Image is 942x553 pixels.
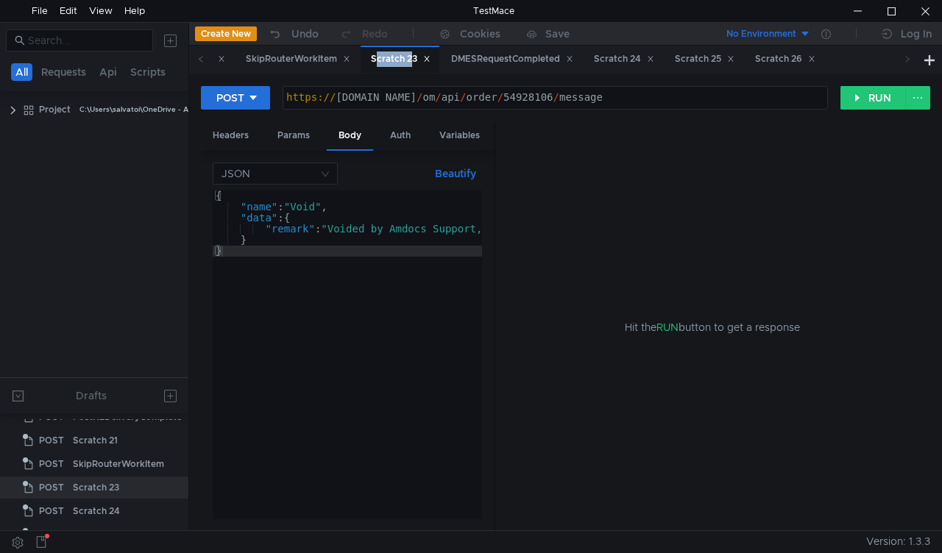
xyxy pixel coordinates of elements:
[460,25,500,43] div: Cookies
[73,453,164,475] div: SkipRouterWorkItem
[327,122,373,151] div: Body
[371,51,431,67] div: Scratch 23
[126,63,170,81] button: Scripts
[901,25,932,43] div: Log In
[625,319,800,335] span: Hit the button to get a response
[594,51,654,67] div: Scratch 24
[201,86,270,110] button: POST
[726,27,796,41] div: No Environment
[656,321,679,334] span: RUN
[37,63,91,81] button: Requests
[39,500,64,522] span: POST
[39,99,71,121] div: Project
[73,429,118,452] div: Scratch 21
[73,477,119,499] div: Scratch 23
[246,51,350,67] div: SkipRouterWorkItem
[378,122,422,149] div: Auth
[840,86,906,110] button: RUN
[39,429,64,452] span: POST
[755,51,815,67] div: Scratch 26
[451,51,573,67] div: DMESRequestCompleted
[428,122,492,149] div: Variables
[73,524,119,546] div: Scratch 25
[291,25,319,43] div: Undo
[201,122,261,149] div: Headers
[11,63,32,81] button: All
[709,22,811,46] button: No Environment
[39,453,64,475] span: POST
[95,63,121,81] button: Api
[79,99,378,121] div: C:\Users\salvatoi\OneDrive - AMDOCS\Backup Folders\Documents\testmace\Project
[675,51,734,67] div: Scratch 25
[545,29,570,39] div: Save
[866,531,930,552] span: Version: 1.3.3
[39,477,64,499] span: POST
[266,122,322,149] div: Params
[329,23,398,45] button: Redo
[76,387,107,404] div: Drafts
[73,500,120,522] div: Scratch 24
[429,165,482,182] button: Beautify
[216,90,244,106] div: POST
[28,32,144,49] input: Search...
[362,25,388,43] div: Redo
[195,26,257,41] button: Create New
[257,23,329,45] button: Undo
[39,524,64,546] span: POST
